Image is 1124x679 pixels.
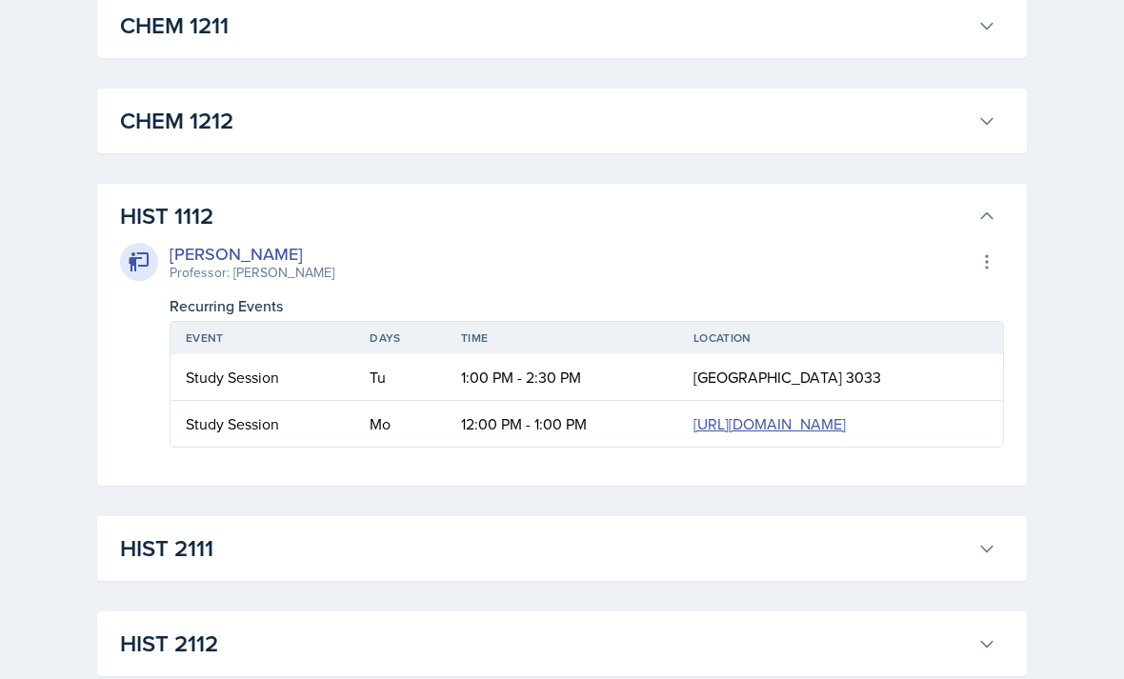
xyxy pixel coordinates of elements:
div: Study Session [186,413,339,436]
button: HIST 1112 [116,196,1000,238]
button: CHEM 1211 [116,6,1000,48]
div: Professor: [PERSON_NAME] [170,264,334,284]
a: [URL][DOMAIN_NAME] [693,414,846,435]
th: Event [171,323,354,355]
span: [GEOGRAPHIC_DATA] 3033 [693,368,881,389]
div: [PERSON_NAME] [170,242,334,268]
button: HIST 2111 [116,529,1000,570]
h3: HIST 2111 [120,532,970,567]
h3: HIST 2112 [120,628,970,662]
td: Mo [354,402,446,448]
h3: CHEM 1212 [120,105,970,139]
th: Location [678,323,1003,355]
div: Study Session [186,367,339,389]
td: 1:00 PM - 2:30 PM [446,355,678,402]
div: Recurring Events [170,295,1004,318]
h3: HIST 1112 [120,200,970,234]
button: HIST 2112 [116,624,1000,666]
th: Time [446,323,678,355]
h3: CHEM 1211 [120,10,970,44]
td: Tu [354,355,446,402]
td: 12:00 PM - 1:00 PM [446,402,678,448]
th: Days [354,323,446,355]
button: CHEM 1212 [116,101,1000,143]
